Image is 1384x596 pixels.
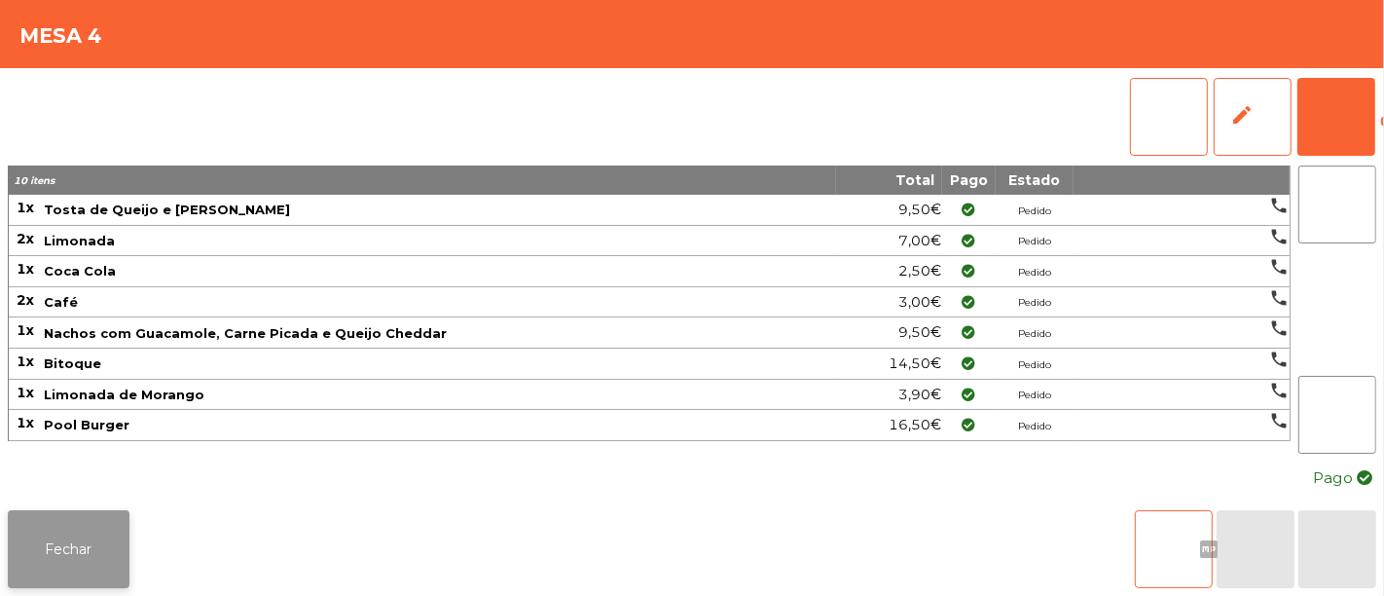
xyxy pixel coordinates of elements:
[1074,411,1289,430] font: telefone_iphone
[889,416,941,433] font: 16,50€
[1214,78,1292,156] button: editar
[898,232,941,249] font: 7,00€
[1018,389,1051,401] font: Pedido
[898,293,941,311] font: 3,00€
[898,201,941,218] font: 9,50€
[46,540,92,558] font: Fechar
[1018,296,1051,309] font: Pedido
[1018,357,1051,370] font: Pedido
[1092,538,1256,561] font: arquivo
[898,323,941,341] font: 9,50€
[1018,204,1051,216] font: Pedido
[17,321,34,339] font: 1x
[14,174,55,187] font: 10 itens
[895,171,934,189] font: Total
[1018,420,1051,432] font: Pedido
[898,262,941,279] font: 2,50€
[1074,350,1289,369] font: telefone_iphone
[1009,171,1061,189] font: Estado
[1230,103,1300,127] font: editar
[44,325,447,341] font: Nachos com Guacamole, Carne Picada e Queijo Cheddar
[44,355,101,371] font: Bitoque
[1018,235,1051,247] font: Pedido
[17,230,34,247] font: 2x
[17,260,34,278] font: 1x
[1313,468,1353,487] font: Pago
[8,510,129,588] button: Fechar
[44,387,204,402] font: Limonada de Morango
[1018,266,1051,279] font: Pedido
[889,354,941,372] font: 14,50€
[44,417,129,432] font: Pool Burger
[1074,196,1289,215] font: telefone_iphone
[44,233,115,248] font: Limonada
[17,353,34,370] font: 1x
[19,23,102,48] font: Mesa 4
[44,294,78,310] font: Café
[1297,78,1375,156] button: adicionar
[1074,227,1289,246] font: telefone_iphone
[950,171,988,189] font: Pago
[17,384,34,401] font: 1x
[1298,376,1376,454] button: seta para baixo
[1074,257,1289,277] font: telefone_iphone
[17,291,34,309] font: 2x
[44,202,290,217] font: Tosta de Queijo e [PERSON_NAME]
[44,263,116,279] font: Coca Cola
[1074,381,1289,400] font: telefone_iphone
[1018,327,1051,340] font: Pedido
[1135,510,1213,588] button: arquivo
[17,414,34,431] font: 1x
[1298,166,1376,243] button: seta_para_cima
[1074,318,1289,338] font: telefone_iphone
[1074,288,1289,308] font: telefone_iphone
[17,199,34,216] font: 1x
[898,386,941,403] font: 3,90€
[1130,78,1208,156] button: sincronização_alt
